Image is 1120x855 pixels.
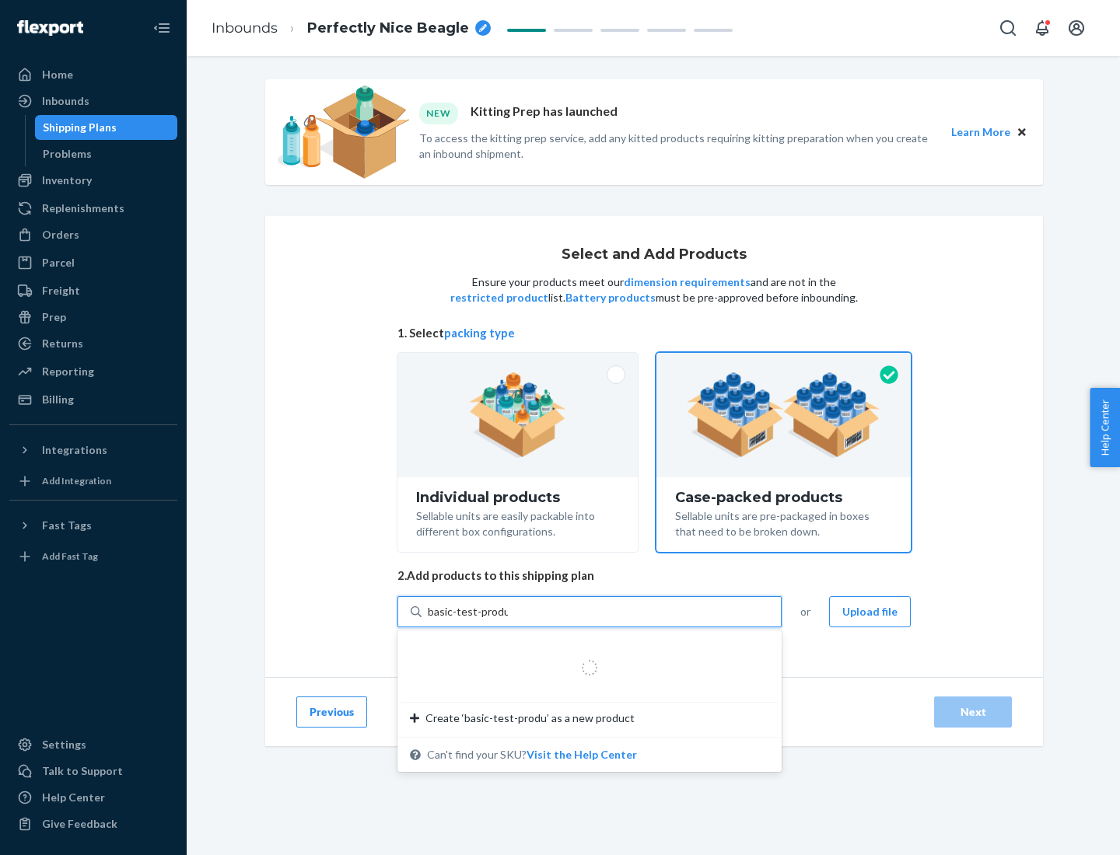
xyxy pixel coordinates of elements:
[42,309,66,325] div: Prep
[42,283,80,298] div: Freight
[624,274,751,290] button: dimension requirements
[428,604,508,619] input: Create ‘basic-test-produ’ as a new productCan't find your SKU?Visit the Help Center
[9,513,177,538] button: Fast Tags
[42,790,105,805] div: Help Center
[42,67,73,82] div: Home
[9,196,177,221] a: Replenishments
[1013,124,1031,141] button: Close
[42,474,111,487] div: Add Integration
[9,250,177,275] a: Parcel
[296,696,367,728] button: Previous
[42,816,117,832] div: Give Feedback
[9,359,177,384] a: Reporting
[450,290,548,305] button: restricted product
[9,469,177,494] a: Add Integration
[42,392,74,407] div: Billing
[9,438,177,462] button: Integrations
[469,372,566,458] img: individual-pack.facf35554cb0f1810c75b2bd6df2d64e.png
[9,222,177,247] a: Orders
[829,596,911,627] button: Upload file
[199,5,503,51] ol: breadcrumbs
[42,336,83,351] div: Returns
[471,103,618,124] p: Kitting Prep has launched
[42,518,92,533] div: Fast Tags
[9,785,177,810] a: Help Center
[307,19,469,39] span: Perfectly Nice Beagle
[9,305,177,330] a: Prep
[43,146,92,162] div: Problems
[416,490,619,505] div: Individual products
[1061,12,1092,44] button: Open account menu
[9,811,177,836] button: Give Feedback
[562,247,747,263] h1: Select and Add Products
[9,89,177,113] a: Inbounds
[449,274,859,305] p: Ensure your products meet our and are not in the list. must be pre-approved before inbounding.
[9,62,177,87] a: Home
[9,278,177,303] a: Freight
[42,201,124,216] div: Replenishments
[416,505,619,539] div: Sellable units are easily packable into different box configurations.
[675,505,892,539] div: Sellable units are pre-packaged in boxes that need to be broken down.
[17,20,83,36] img: Flexport logo
[9,759,177,783] a: Talk to Support
[934,696,1012,728] button: Next
[42,737,86,752] div: Settings
[425,710,635,726] span: Create ‘basic-test-produ’ as a new product
[42,255,75,270] div: Parcel
[35,115,178,140] a: Shipping Plans
[42,442,107,458] div: Integrations
[9,331,177,356] a: Returns
[687,372,880,458] img: case-pack.59cecea509d18c883b923b81aeac6d0b.png
[951,124,1010,141] button: Learn More
[35,141,178,166] a: Problems
[42,550,98,563] div: Add Fast Tag
[42,364,94,379] div: Reporting
[43,120,117,135] div: Shipping Plans
[527,747,637,763] button: Create ‘basic-test-produ’ as a new productCan't find your SKU?
[397,567,911,584] span: 2. Add products to this shipping plan
[9,168,177,193] a: Inventory
[444,325,515,341] button: packing type
[427,747,637,763] span: Can't find your SKU?
[800,604,810,619] span: or
[212,19,278,37] a: Inbounds
[947,704,999,720] div: Next
[9,732,177,757] a: Settings
[992,12,1024,44] button: Open Search Box
[675,490,892,505] div: Case-packed products
[9,387,177,412] a: Billing
[565,290,656,305] button: Battery products
[42,227,79,243] div: Orders
[1090,388,1120,467] button: Help Center
[42,763,123,779] div: Talk to Support
[42,93,89,109] div: Inbounds
[397,325,911,341] span: 1. Select
[419,103,458,124] div: NEW
[9,544,177,569] a: Add Fast Tag
[146,12,177,44] button: Close Navigation
[419,131,937,162] p: To access the kitting prep service, add any kitted products requiring kitting preparation when yo...
[42,173,92,188] div: Inventory
[1027,12,1058,44] button: Open notifications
